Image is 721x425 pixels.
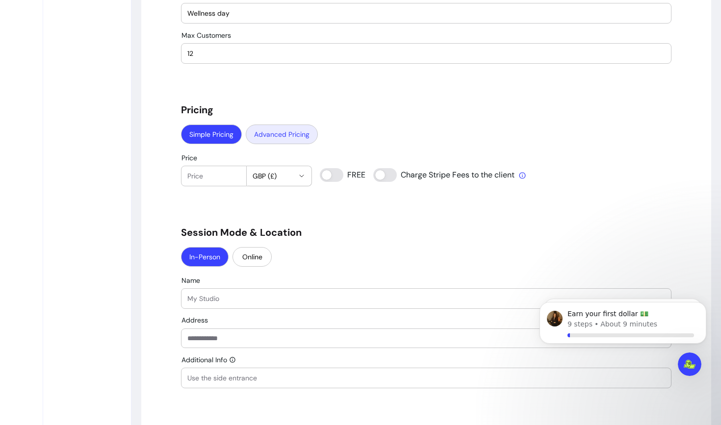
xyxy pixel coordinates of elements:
[187,333,653,343] input: Address
[181,247,229,267] button: In-Person
[32,75,164,84] p: There are currently no tasks available.
[187,8,665,18] input: Tags
[181,315,212,325] label: Address
[253,171,294,181] span: GBP (£)
[187,171,240,181] input: Price
[187,373,665,383] input: Use the side entrance
[181,103,671,117] h5: Pricing
[525,291,721,399] iframe: Intercom notifications message
[77,53,120,65] h2: No tasks
[187,294,665,303] input: Name
[320,168,365,182] input: FREE
[32,84,164,94] p: Check back later for updates.
[187,49,665,58] input: Max Customers
[247,166,312,186] button: GBP (£)
[181,355,227,365] span: Additional Info
[678,352,701,376] iframe: Intercom live chat
[373,168,515,182] input: Charge Stripe Fees to the client
[181,125,242,144] button: Simple Pricing
[172,4,190,22] div: Close
[6,4,25,23] button: go back
[246,125,318,144] button: Advanced Pricing
[232,247,272,267] button: Online
[181,153,197,162] span: Price
[181,31,231,40] span: Max Customers
[181,225,671,239] h5: Session Mode & Location
[181,276,200,285] span: Name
